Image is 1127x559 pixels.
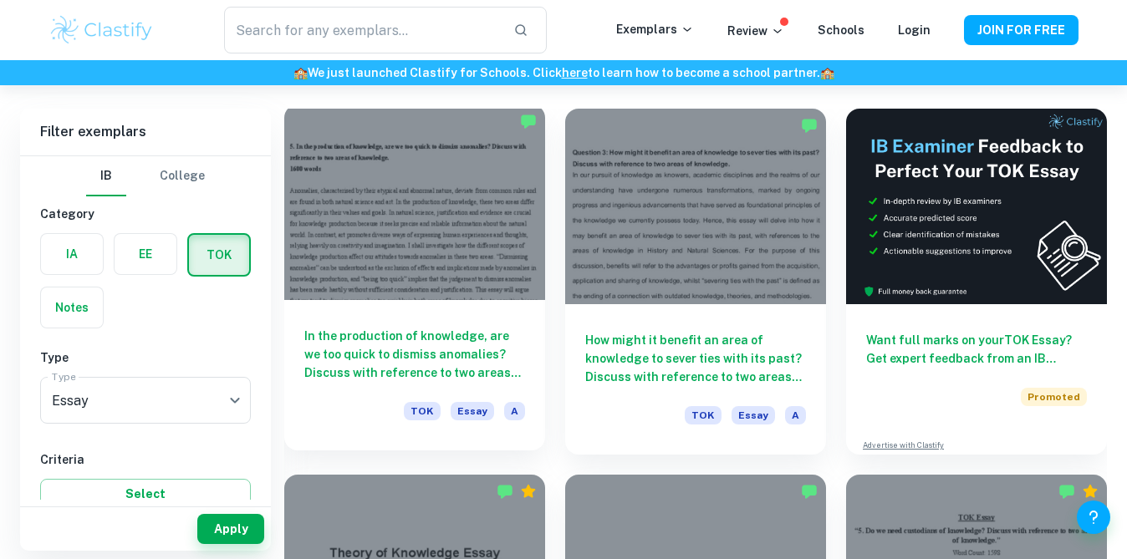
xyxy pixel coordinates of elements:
h6: Criteria [40,450,251,469]
input: Search for any exemplars... [224,7,500,53]
a: Schools [818,23,864,37]
div: Premium [1082,483,1099,500]
div: Premium [520,483,537,500]
span: TOK [404,402,441,420]
h6: Category [40,205,251,223]
a: here [562,66,588,79]
button: IA [41,234,103,274]
img: Thumbnail [846,109,1107,304]
img: Marked [801,117,818,134]
button: College [160,156,205,196]
a: How might it benefit an area of knowledge to sever ties with its past? Discuss with reference to ... [565,109,826,455]
div: Filter type choice [86,156,205,196]
img: Marked [801,483,818,500]
p: Exemplars [616,20,694,38]
button: Help and Feedback [1077,501,1110,534]
span: A [785,406,806,424]
img: Marked [520,113,537,130]
h6: Filter exemplars [20,109,271,155]
a: Advertise with Clastify [863,440,944,451]
button: Apply [197,514,264,544]
img: Marked [1058,483,1075,500]
a: Want full marks on yourTOK Essay? Get expert feedback from an IB examiner!PromotedAdvertise with ... [846,109,1107,455]
img: Clastify logo [48,13,155,47]
span: 🏫 [820,66,834,79]
p: Review [727,22,784,40]
a: Login [898,23,931,37]
h6: We just launched Clastify for Schools. Click to learn how to become a school partner. [3,64,1124,82]
h6: Want full marks on your TOK Essay ? Get expert feedback from an IB examiner! [866,331,1087,368]
h6: How might it benefit an area of knowledge to sever ties with its past? Discuss with reference to ... [585,331,806,386]
button: TOK [189,235,249,275]
span: TOK [685,406,722,424]
button: EE [115,234,176,274]
span: 🏫 [293,66,308,79]
button: JOIN FOR FREE [964,15,1079,45]
span: Promoted [1021,388,1087,406]
button: Notes [41,287,103,328]
span: Essay [732,406,775,424]
h6: Type [40,348,251,367]
button: IB [86,156,126,196]
span: A [504,402,525,420]
button: Select [40,479,251,509]
a: In the production of knowledge, are we too quick to dismiss anomalies? Discuss with reference to ... [284,109,545,455]
label: Type [52,369,76,384]
h6: In the production of knowledge, are we too quick to dismiss anomalies? Discuss with reference to ... [304,327,525,382]
div: Essay [40,377,251,424]
img: Marked [497,483,513,500]
span: Essay [451,402,494,420]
